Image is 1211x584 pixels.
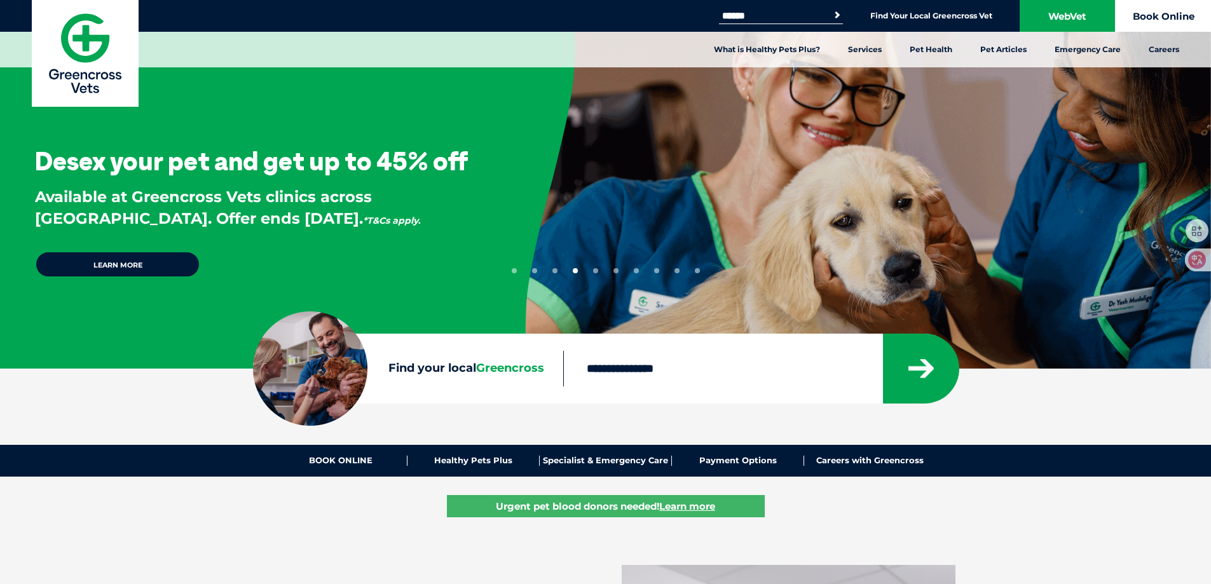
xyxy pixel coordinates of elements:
a: Pet Articles [966,32,1041,67]
label: Find your local [253,359,563,378]
button: 6 of 10 [613,268,619,273]
h3: Desex your pet and get up to 45% off [35,148,469,173]
button: 5 of 10 [593,268,598,273]
button: 10 of 10 [695,268,700,273]
a: Payment Options [672,456,804,466]
button: 3 of 10 [552,268,558,273]
a: Specialist & Emergency Care [540,456,672,466]
a: Emergency Care [1041,32,1135,67]
button: 8 of 10 [654,268,659,273]
button: 7 of 10 [634,268,639,273]
a: What is Healthy Pets Plus? [700,32,834,67]
button: 2 of 10 [532,268,537,273]
u: Learn more [659,500,715,512]
a: Find Your Local Greencross Vet [870,11,992,21]
button: 4 of 10 [573,268,578,273]
button: Search [831,9,844,22]
em: *T&Cs apply [363,215,418,226]
a: Services [834,32,896,67]
span: . [363,215,421,226]
a: Pet Health [896,32,966,67]
p: Available at Greencross Vets clinics across [GEOGRAPHIC_DATA]. Offer ends [DATE]. [35,186,484,229]
a: Urgent pet blood donors needed!Learn more [447,495,765,517]
span: Greencross [476,361,544,375]
button: 9 of 10 [674,268,680,273]
a: BOOK ONLINE [275,456,407,466]
a: Healthy Pets Plus [407,456,540,466]
a: Learn more [35,251,200,278]
a: Careers with Greencross [804,456,936,466]
a: Careers [1135,32,1193,67]
button: 1 of 10 [512,268,517,273]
